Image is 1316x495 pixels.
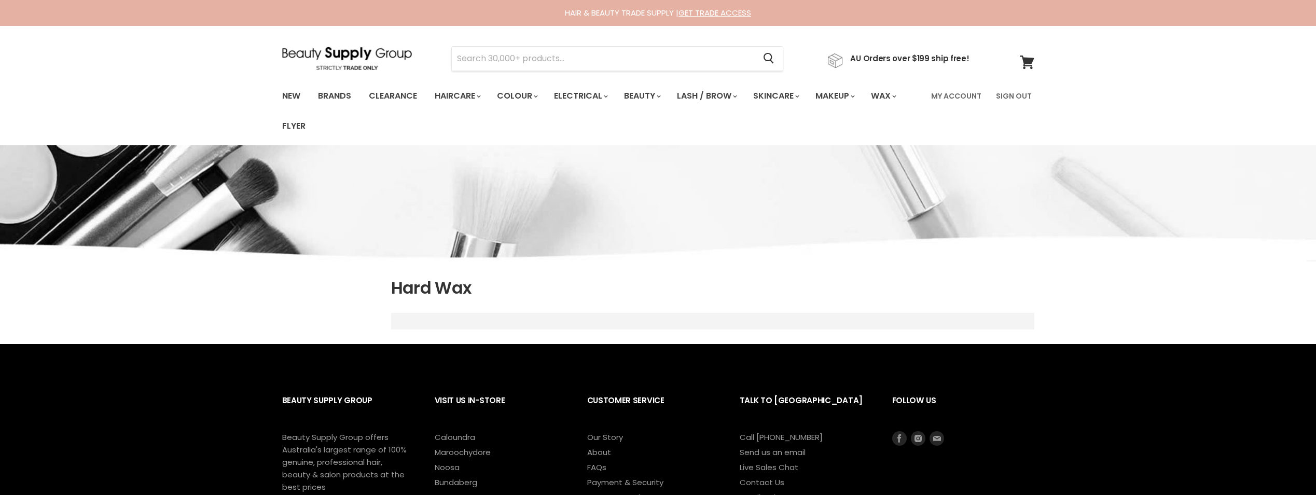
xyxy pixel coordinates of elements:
[745,85,806,107] a: Skincare
[435,447,491,458] a: Maroochydore
[269,81,1047,141] nav: Main
[274,85,308,107] a: New
[755,47,783,71] button: Search
[435,432,475,443] a: Caloundra
[808,85,861,107] a: Makeup
[1264,446,1306,485] iframe: Gorgias live chat messenger
[587,432,623,443] a: Our Story
[427,85,487,107] a: Haircare
[863,85,903,107] a: Wax
[740,462,798,473] a: Live Sales Chat
[669,85,743,107] a: Lash / Brow
[892,388,1034,431] h2: Follow us
[269,8,1047,18] div: HAIR & BEAUTY TRADE SUPPLY |
[391,277,1034,299] h1: Hard Wax
[740,477,784,488] a: Contact Us
[740,432,823,443] a: Call [PHONE_NUMBER]
[361,85,425,107] a: Clearance
[489,85,544,107] a: Colour
[435,388,566,431] h2: Visit Us In-Store
[740,447,806,458] a: Send us an email
[587,462,606,473] a: FAQs
[740,388,871,431] h2: Talk to [GEOGRAPHIC_DATA]
[274,115,313,137] a: Flyer
[282,388,414,431] h2: Beauty Supply Group
[587,477,663,488] a: Payment & Security
[587,447,611,458] a: About
[451,46,783,71] form: Product
[546,85,614,107] a: Electrical
[587,388,719,431] h2: Customer Service
[678,7,751,18] a: GET TRADE ACCESS
[282,431,407,493] p: Beauty Supply Group offers Australia's largest range of 100% genuine, professional hair, beauty &...
[274,81,925,141] ul: Main menu
[925,85,988,107] a: My Account
[435,462,460,473] a: Noosa
[310,85,359,107] a: Brands
[990,85,1038,107] a: Sign Out
[452,47,755,71] input: Search
[616,85,667,107] a: Beauty
[435,477,477,488] a: Bundaberg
